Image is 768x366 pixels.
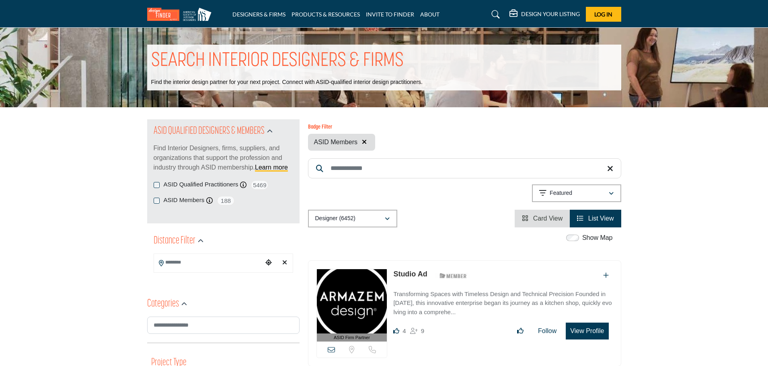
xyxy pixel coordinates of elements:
a: View List [577,215,614,222]
a: Transforming Spaces with Timeless Design and Technical Precision Founded in [DATE], this innovati... [393,285,612,317]
a: ABOUT [420,11,439,18]
h2: ASID QUALIFIED DESIGNERS & MEMBERS [154,124,265,139]
span: ASID Members [314,137,357,147]
a: ASID Firm Partner [317,269,387,342]
span: Log In [594,11,612,18]
p: Studio Ad [393,269,427,280]
button: Designer (6452) [308,210,397,227]
label: ASID Qualified Practitioners [164,180,238,189]
p: Find the interior design partner for your next project. Connect with ASID-qualified interior desi... [151,78,423,86]
div: Clear search location [279,254,291,272]
a: PRODUCTS & RESOURCES [292,11,360,18]
a: DESIGNERS & FIRMS [232,11,285,18]
p: Find Interior Designers, firms, suppliers, and organizations that support the profession and indu... [154,143,293,172]
div: Choose your current location [263,254,275,272]
a: Add To List [603,272,609,279]
a: INVITE TO FINDER [366,11,414,18]
label: ASID Members [164,196,205,205]
h5: DESIGN YOUR LISTING [521,10,580,18]
img: Studio Ad [317,269,387,333]
label: Show Map [582,233,613,243]
button: View Profile [566,323,608,339]
img: ASID Members Badge Icon [435,271,471,281]
span: ASID Firm Partner [334,334,370,341]
span: 188 [217,196,235,206]
input: ASID Members checkbox [154,198,160,204]
button: Featured [532,184,621,202]
h1: SEARCH INTERIOR DESIGNERS & FIRMS [151,49,404,74]
p: Featured [550,189,572,197]
p: Designer (6452) [315,215,355,223]
h6: Badge Filter [308,124,375,131]
span: 4 [402,327,406,334]
input: Search Category [147,317,300,334]
a: Studio Ad [393,270,427,278]
span: List View [588,215,614,222]
span: 9 [421,327,424,334]
img: Site Logo [147,8,216,21]
button: Follow [533,323,562,339]
div: DESIGN YOUR LISTING [509,10,580,19]
span: Card View [533,215,563,222]
h2: Categories [147,297,179,311]
input: ASID Qualified Practitioners checkbox [154,182,160,188]
div: Followers [410,326,424,336]
button: Like listing [512,323,529,339]
li: Card View [515,210,570,227]
a: Search [484,8,505,21]
span: 5469 [251,180,269,190]
button: Log In [586,7,621,22]
input: Search Keyword [308,158,621,178]
li: List View [570,210,621,227]
input: Search Location [154,255,263,270]
h2: Distance Filter [154,234,195,248]
a: View Card [522,215,563,222]
a: Learn more [255,164,288,171]
p: Transforming Spaces with Timeless Design and Technical Precision Founded in [DATE], this innovati... [393,290,612,317]
i: Likes [393,328,399,334]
